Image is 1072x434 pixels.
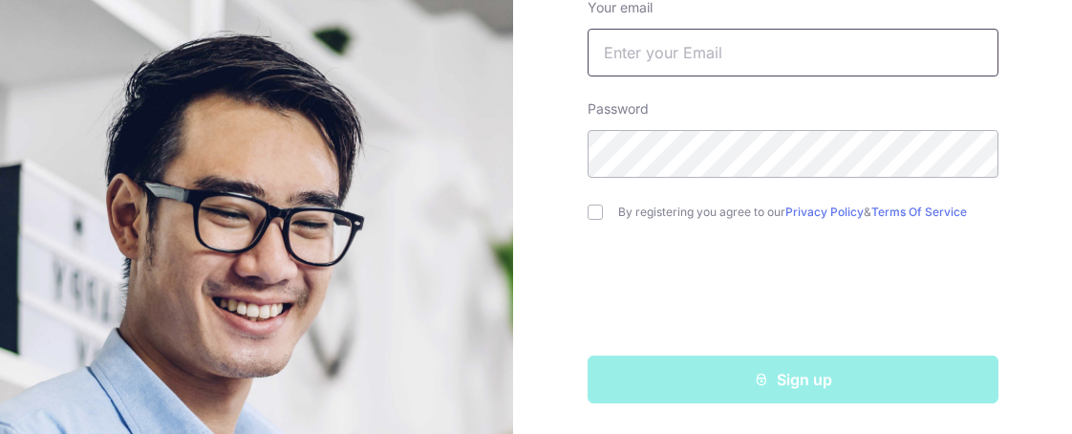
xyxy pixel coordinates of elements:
iframe: reCAPTCHA [648,258,938,333]
label: By registering you agree to our & [618,205,998,220]
input: Enter your Email [588,29,998,76]
label: Password [588,99,649,119]
a: Terms Of Service [871,205,967,219]
a: Privacy Policy [785,205,864,219]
